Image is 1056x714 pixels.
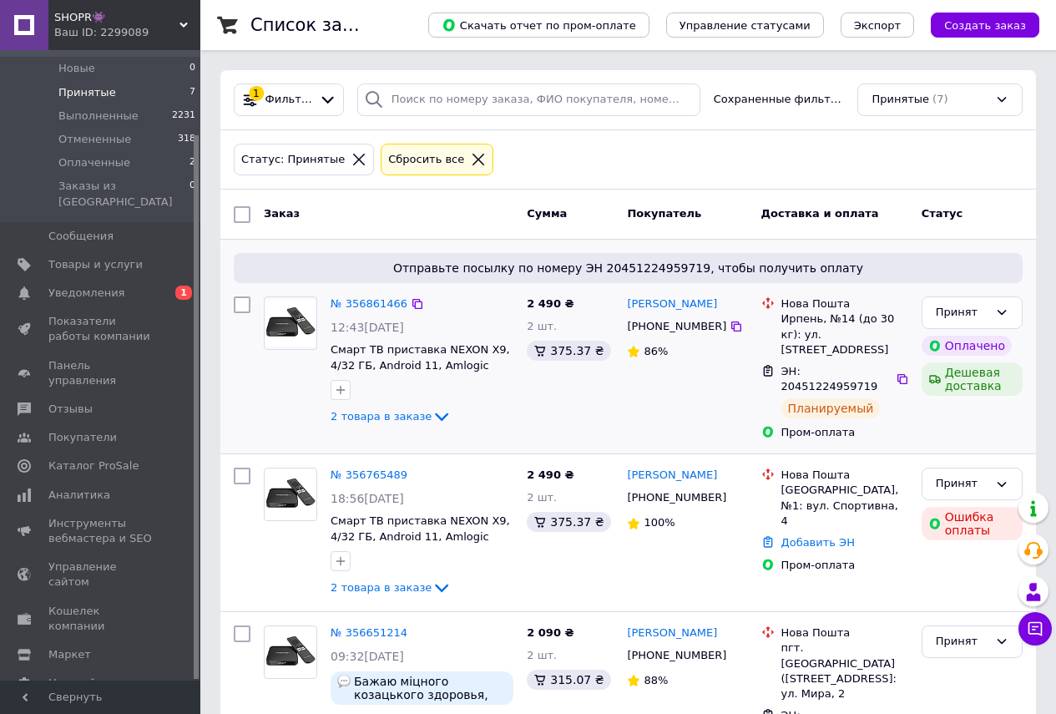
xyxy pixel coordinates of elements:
[48,676,109,691] span: Настройки
[781,365,878,393] span: ЭН: 20451224959719
[841,13,914,38] button: Экспорт
[238,151,348,169] div: Статус: Принятые
[666,13,824,38] button: Управление статусами
[644,345,668,357] span: 86%
[644,516,675,529] span: 100%
[48,314,154,344] span: Показатели работы компании
[442,18,636,33] span: Скачать отчет по пром-оплате
[189,155,195,170] span: 2
[54,25,200,40] div: Ваш ID: 2299089
[48,560,154,590] span: Управление сайтом
[48,647,91,662] span: Маркет
[872,92,929,108] span: Принятые
[624,487,730,509] div: [PHONE_NUMBER]
[781,536,855,549] a: Добавить ЭН
[527,491,557,504] span: 2 шт.
[264,207,300,220] span: Заказ
[48,257,143,272] span: Товары и услуги
[936,304,988,322] div: Принят
[527,512,610,532] div: 375.37 ₴
[48,229,114,244] span: Сообщения
[527,207,567,220] span: Сумма
[354,675,507,701] span: Бажаю міцного козацького здоровья, замовлення підтверджую, я війсковий тому по телефону можете зі...
[527,468,573,481] span: 2 490 ₴
[624,645,730,666] div: [PHONE_NUMBER]
[264,468,317,521] a: Фото товару
[172,109,195,124] span: 2231
[265,471,316,518] img: Фото товару
[331,581,432,594] span: 2 товара в заказе
[944,19,1026,32] span: Создать заказ
[922,362,1023,396] div: Дешевая доставка
[781,641,908,701] div: пгт. [GEOGRAPHIC_DATA] ([STREET_ADDRESS]: ул. Мира, 2
[527,297,573,310] span: 2 490 ₴
[922,207,963,220] span: Статус
[527,649,557,661] span: 2 шт.
[331,297,407,310] a: № 356861466
[58,109,139,124] span: Выполненные
[264,296,317,350] a: Фото товару
[240,260,1016,276] span: Отправьте посылку по номеру ЭН 20451224959719, чтобы получить оплату
[265,92,313,108] span: Фильтры
[781,483,908,529] div: [GEOGRAPHIC_DATA], №1: вул. Спортивна, 4
[48,516,154,546] span: Инструменты вебмастера и SEO
[1018,612,1052,646] button: Чат с покупателем
[189,179,195,209] span: 0
[385,151,467,169] div: Сбросить все
[331,492,404,505] span: 18:56[DATE]
[58,132,131,147] span: Отмененные
[331,321,404,334] span: 12:43[DATE]
[58,179,189,209] span: Заказы из [GEOGRAPHIC_DATA]
[627,468,717,484] a: [PERSON_NAME]
[781,425,908,440] div: Пром-оплата
[761,207,879,220] span: Доставка и оплата
[58,61,95,76] span: Новые
[48,488,110,503] span: Аналитика
[337,675,351,688] img: :speech_balloon:
[331,514,510,574] a: Смарт ТВ приставка NEXON X9, 4/32 ГБ, Android 11, Amlogic S905X4, 4K HDR10+, Wi-Fi 5, Bluetooth, ...
[914,18,1039,31] a: Создать заказ
[624,316,730,337] div: [PHONE_NUMBER]
[781,398,881,418] div: Планируемый
[175,286,192,300] span: 1
[527,670,610,690] div: 315.07 ₴
[428,13,649,38] button: Скачать отчет по пром-оплате
[781,625,908,641] div: Нова Пошта
[58,85,116,100] span: Принятые
[48,286,124,301] span: Уведомления
[331,468,407,481] a: № 356765489
[331,410,452,423] a: 2 товара в заказе
[189,85,195,100] span: 7
[331,650,404,663] span: 09:32[DATE]
[48,402,93,417] span: Отзывы
[527,320,557,332] span: 2 шт.
[781,296,908,311] div: Нова Пошта
[48,430,117,445] span: Покупатели
[781,558,908,573] div: Пром-оплата
[265,300,316,347] img: Фото товару
[357,84,700,116] input: Поиск по номеру заказа, ФИО покупателя, номеру телефона, Email, номеру накладной
[627,625,717,641] a: [PERSON_NAME]
[627,296,717,312] a: [PERSON_NAME]
[680,19,811,32] span: Управление статусами
[931,13,1039,38] button: Создать заказ
[58,155,130,170] span: Оплаченные
[250,15,394,35] h1: Список заказов
[936,633,988,651] div: Принят
[178,132,195,147] span: 318
[714,92,845,108] span: Сохраненные фильтры:
[922,507,1023,540] div: Ошибка оплаты
[331,581,452,594] a: 2 товара в заказе
[331,410,432,423] span: 2 товара в заказе
[527,626,573,639] span: 2 090 ₴
[331,343,510,403] a: Смарт ТВ приставка NEXON X9, 4/32 ГБ, Android 11, Amlogic S905X4, 4K HDR10+, Wi-Fi 5, Bluetooth, ...
[48,458,139,473] span: Каталог ProSale
[527,341,610,361] div: 375.37 ₴
[48,358,154,388] span: Панель управления
[932,93,947,105] span: (7)
[936,475,988,493] div: Принят
[854,19,901,32] span: Экспорт
[249,86,264,101] div: 1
